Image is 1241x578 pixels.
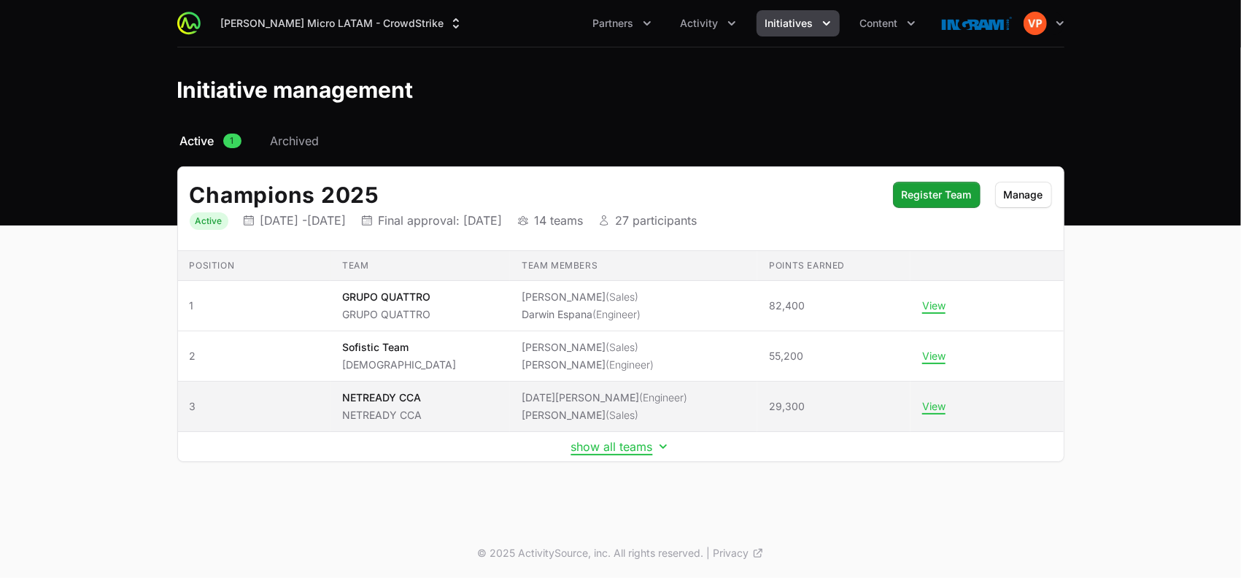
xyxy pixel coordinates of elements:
div: Partners menu [584,10,660,36]
p: GRUPO QUATTRO [342,307,430,322]
th: Position [178,251,331,281]
div: Initiatives menu [757,10,840,36]
h2: Champions 2025 [190,182,878,208]
img: ActivitySource [177,12,201,35]
span: 82,400 [769,298,805,313]
span: Active [180,132,214,150]
button: View [922,299,946,312]
a: Archived [268,132,322,150]
span: Partners [593,16,634,31]
h1: Initiative management [177,77,414,103]
span: (Engineer) [592,308,641,320]
span: Manage [1004,186,1043,204]
span: Content [860,16,898,31]
span: 2 [190,349,320,363]
p: Final approval: [DATE] [379,213,503,228]
div: Initiative details [177,166,1064,462]
p: 27 participants [616,213,697,228]
span: 29,300 [769,399,805,414]
li: [PERSON_NAME] [522,290,641,304]
p: NETREADY CCA [342,408,422,423]
img: Vanessa ParedesAyala [1024,12,1047,35]
span: (Sales) [606,341,638,353]
span: Activity [681,16,719,31]
span: Initiatives [765,16,813,31]
a: Active1 [177,132,244,150]
p: [DATE] - [DATE] [260,213,347,228]
div: Main navigation [201,10,924,36]
li: [PERSON_NAME] [522,358,654,372]
span: (Sales) [606,290,638,303]
p: [DEMOGRAPHIC_DATA] [342,358,456,372]
span: 3 [190,399,320,414]
button: Partners [584,10,660,36]
li: [PERSON_NAME] [522,408,687,423]
th: Team members [510,251,757,281]
span: 1 [223,134,241,148]
img: Ingram Micro LATAM [942,9,1012,38]
nav: Initiative activity log navigation [177,132,1064,150]
button: [PERSON_NAME] Micro LATAM - CrowdStrike [212,10,472,36]
span: Register Team [902,186,972,204]
span: (Engineer) [639,391,687,404]
a: Privacy [714,546,764,560]
th: Team [330,251,510,281]
li: Darwin Espana [522,307,641,322]
div: Activity menu [672,10,745,36]
span: 55,200 [769,349,803,363]
li: [DATE][PERSON_NAME] [522,390,687,405]
span: (Engineer) [606,358,654,371]
li: [PERSON_NAME] [522,340,654,355]
p: Sofistic Team [342,340,456,355]
th: Points earned [757,251,911,281]
span: (Sales) [606,409,638,421]
p: 14 teams [535,213,584,228]
div: Content menu [851,10,924,36]
span: 1 [190,298,320,313]
button: Content [851,10,924,36]
button: View [922,400,946,413]
button: View [922,350,946,363]
p: © 2025 ActivitySource, inc. All rights reserved. [478,546,704,560]
button: Initiatives [757,10,840,36]
button: Manage [995,182,1052,208]
button: show all teams [571,439,670,454]
div: Supplier switch menu [212,10,472,36]
button: Register Team [893,182,981,208]
p: NETREADY CCA [342,390,422,405]
p: GRUPO QUATTRO [342,290,430,304]
span: | [707,546,711,560]
button: Activity [672,10,745,36]
span: Archived [271,132,320,150]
